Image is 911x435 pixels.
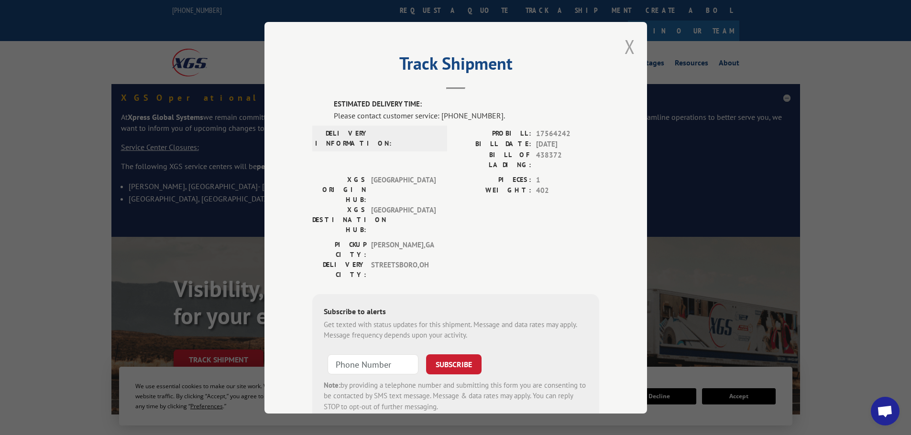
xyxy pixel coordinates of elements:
span: [DATE] [536,139,599,150]
span: 438372 [536,149,599,170]
label: PROBILL: [456,128,531,139]
div: Please contact customer service: [PHONE_NUMBER]. [334,109,599,121]
button: SUBSCRIBE [426,354,482,374]
div: by providing a telephone number and submitting this form you are consenting to be contacted by SM... [324,380,588,412]
label: PICKUP CITY: [312,239,366,259]
span: 17564242 [536,128,599,139]
label: XGS ORIGIN HUB: [312,174,366,204]
strong: Note: [324,380,340,389]
a: Open chat [871,397,900,425]
span: 402 [536,185,599,196]
span: [GEOGRAPHIC_DATA] [371,204,436,234]
span: 1 [536,174,599,185]
label: DELIVERY INFORMATION: [315,128,369,148]
label: PIECES: [456,174,531,185]
label: WEIGHT: [456,185,531,196]
span: [PERSON_NAME] , GA [371,239,436,259]
span: STREETSBORO , OH [371,259,436,279]
label: XGS DESTINATION HUB: [312,204,366,234]
div: Get texted with status updates for this shipment. Message and data rates may apply. Message frequ... [324,319,588,340]
input: Phone Number [328,354,418,374]
label: ESTIMATED DELIVERY TIME: [334,99,599,110]
button: Close modal [625,34,635,59]
div: Subscribe to alerts [324,305,588,319]
label: BILL OF LADING: [456,149,531,170]
h2: Track Shipment [312,57,599,75]
span: [GEOGRAPHIC_DATA] [371,174,436,204]
label: DELIVERY CITY: [312,259,366,279]
label: BILL DATE: [456,139,531,150]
